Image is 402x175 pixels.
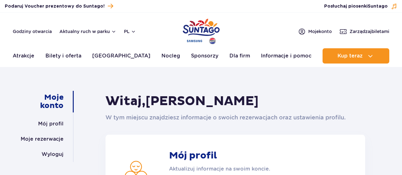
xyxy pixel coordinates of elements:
[337,53,363,59] span: Kup teraz
[368,4,388,9] span: Suntago
[169,165,318,173] p: Aktualizuj informacje na swoim koncie.
[146,93,259,109] span: [PERSON_NAME]
[38,116,64,131] a: Mój profil
[45,48,81,64] a: Bilety i oferta
[13,48,34,64] a: Atrakcje
[161,48,180,64] a: Nocleg
[5,2,113,10] a: Podaruj Voucher prezentowy do Suntago!
[106,113,365,122] p: W tym miejscu znajdziesz informacje o swoich rezerwacjach oraz ustawienia profilu.
[22,91,64,112] a: Moje konto
[124,28,136,35] button: pl
[350,28,389,35] span: Zarządzaj biletami
[324,3,388,10] span: Posłuchaj piosenki
[298,28,332,35] a: Mojekonto
[13,28,52,35] a: Godziny otwarcia
[229,48,250,64] a: Dla firm
[191,48,218,64] a: Sponsorzy
[261,48,311,64] a: Informacje i pomoc
[339,28,389,35] a: Zarządzajbiletami
[308,28,332,35] span: Moje konto
[42,147,64,162] a: Wyloguj
[169,150,318,161] strong: Mój profil
[92,48,150,64] a: [GEOGRAPHIC_DATA]
[21,131,64,147] a: Moje rezerwacje
[183,16,220,45] a: Park of Poland
[59,29,116,34] button: Aktualny ruch w parku
[106,93,365,109] h1: Witaj,
[323,48,389,64] button: Kup teraz
[5,3,105,10] span: Podaruj Voucher prezentowy do Suntago!
[324,3,397,10] button: Posłuchaj piosenkiSuntago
